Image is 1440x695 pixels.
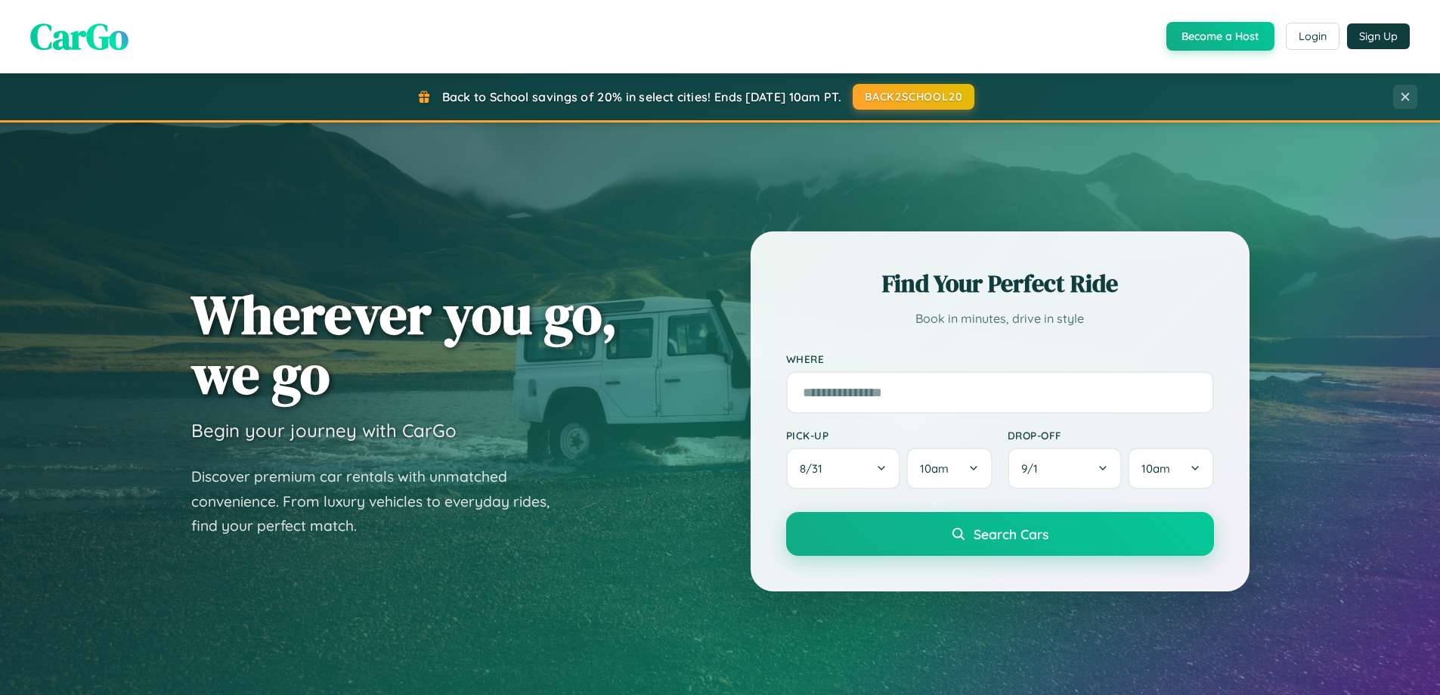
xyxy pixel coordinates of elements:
h2: Find Your Perfect Ride [786,267,1214,300]
span: 10am [1141,461,1170,476]
button: 9/1 [1008,448,1123,489]
span: 10am [920,461,949,476]
span: 9 / 1 [1021,461,1045,476]
h1: Wherever you go, we go [191,284,618,404]
span: Search Cars [974,526,1048,542]
button: Login [1286,23,1339,50]
span: 8 / 31 [800,461,830,476]
button: 10am [906,448,992,489]
button: 10am [1128,448,1213,489]
button: BACK2SCHOOL20 [853,84,974,110]
span: Back to School savings of 20% in select cities! Ends [DATE] 10am PT. [442,89,841,104]
label: Drop-off [1008,429,1214,442]
label: Pick-up [786,429,993,442]
button: Search Cars [786,512,1214,556]
p: Book in minutes, drive in style [786,308,1214,330]
button: Become a Host [1166,22,1274,51]
span: CarGo [30,11,129,61]
button: Sign Up [1347,23,1410,49]
label: Where [786,352,1214,365]
button: 8/31 [786,448,901,489]
p: Discover premium car rentals with unmatched convenience. From luxury vehicles to everyday rides, ... [191,464,569,538]
h3: Begin your journey with CarGo [191,419,457,442]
